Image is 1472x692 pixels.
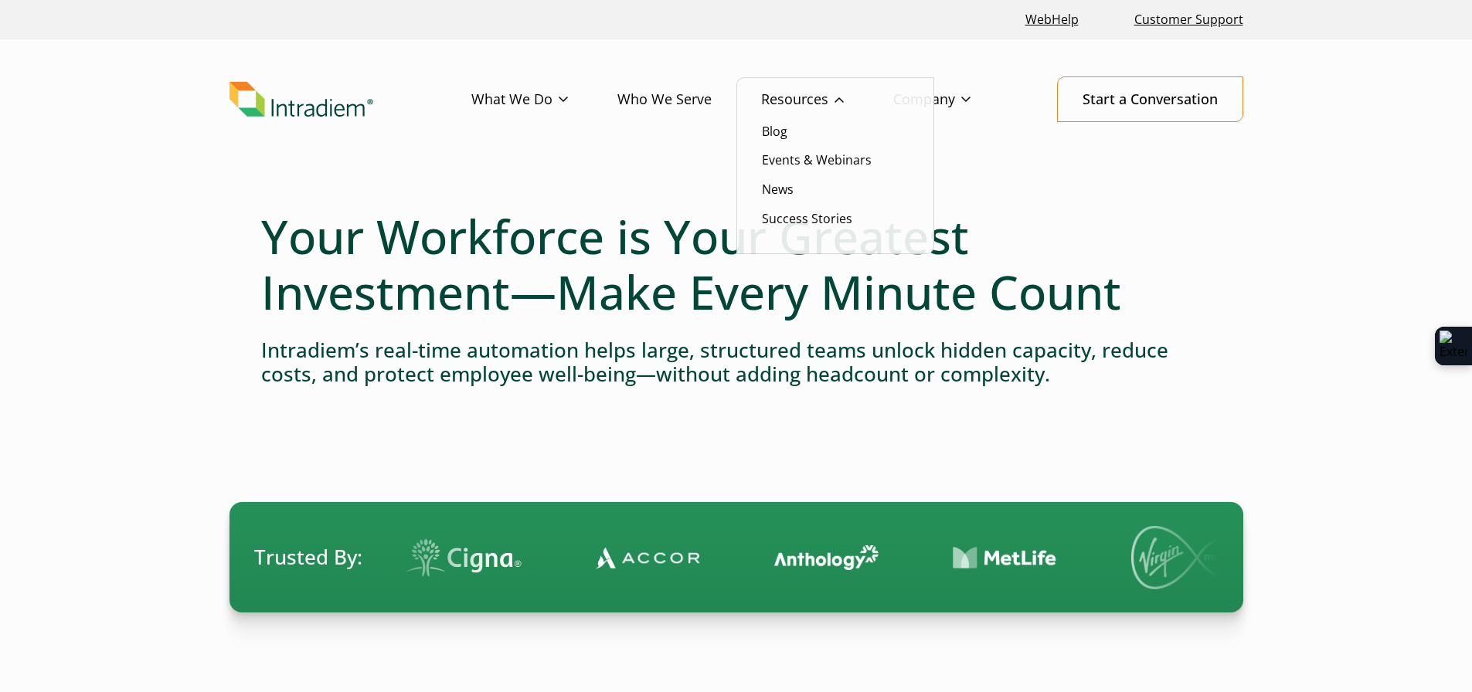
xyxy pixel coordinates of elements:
[1131,526,1239,589] img: Virgin Media logo.
[596,546,700,569] img: Contact Center Automation Accor Logo
[1057,76,1243,122] a: Start a Conversation
[261,338,1212,386] h4: Intradiem’s real-time automation helps large, structured teams unlock hidden capacity, reduce cos...
[761,77,893,122] a: Resources
[229,82,471,117] a: Link to homepage of Intradiem
[1440,331,1467,361] img: Extension Icon
[953,546,1057,570] img: Contact Center Automation MetLife Logo
[762,181,794,198] a: News
[762,123,787,140] a: Blog
[893,77,1020,122] a: Company
[617,77,761,122] a: Who We Serve
[762,210,852,227] a: Success Stories
[762,151,872,168] a: Events & Webinars
[471,77,617,122] a: What We Do
[261,209,1212,320] h1: Your Workforce is Your Greatest Investment—Make Every Minute Count
[1128,3,1249,36] a: Customer Support
[1019,3,1085,36] a: Link opens in a new window
[229,82,373,117] img: Intradiem
[254,543,362,572] span: Trusted By:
